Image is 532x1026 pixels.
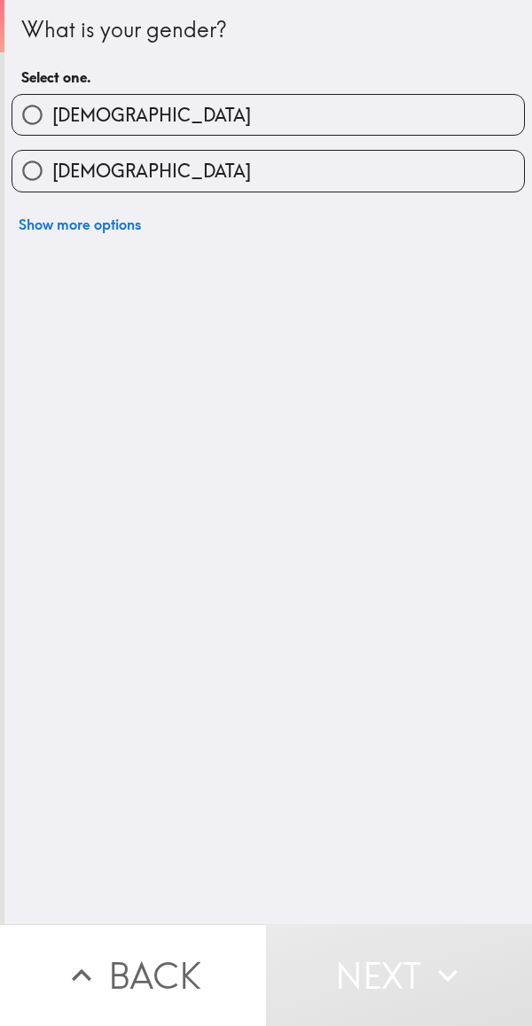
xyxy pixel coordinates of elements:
span: [DEMOGRAPHIC_DATA] [52,103,251,128]
button: Next [266,924,532,1026]
h6: Select one. [21,67,515,87]
span: [DEMOGRAPHIC_DATA] [52,159,251,184]
button: [DEMOGRAPHIC_DATA] [12,151,524,191]
div: What is your gender? [21,15,515,45]
button: [DEMOGRAPHIC_DATA] [12,95,524,135]
button: Show more options [12,207,148,242]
